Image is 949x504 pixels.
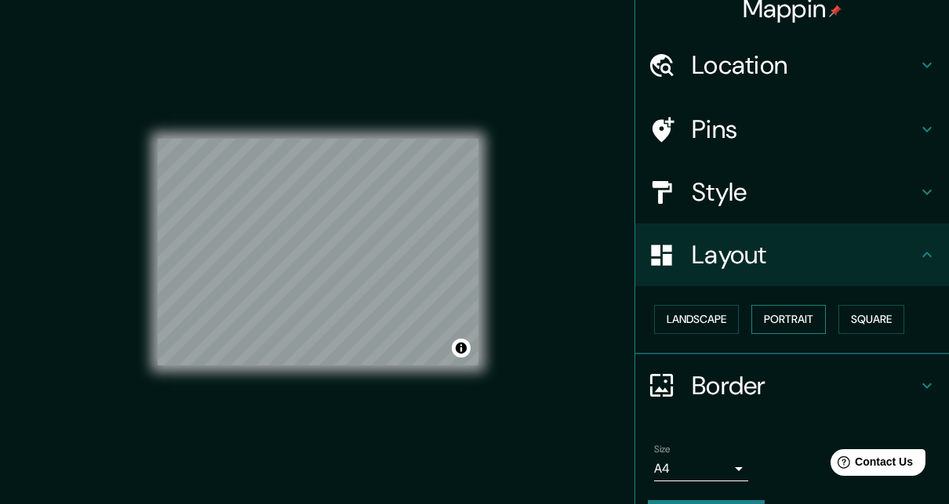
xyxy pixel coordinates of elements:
button: Toggle attribution [452,339,471,357]
h4: Location [692,49,918,81]
label: Size [654,442,671,455]
h4: Style [692,176,918,208]
h4: Border [692,370,918,401]
button: Landscape [654,305,739,334]
iframe: Help widget launcher [809,443,932,487]
img: pin-icon.png [829,5,842,17]
button: Square [838,305,904,334]
div: Location [635,34,949,96]
h4: Pins [692,114,918,145]
canvas: Map [158,139,478,365]
div: Pins [635,98,949,161]
div: Style [635,161,949,223]
div: A4 [654,456,748,481]
button: Portrait [751,305,826,334]
div: Border [635,354,949,417]
div: Layout [635,223,949,286]
h4: Layout [692,239,918,270]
